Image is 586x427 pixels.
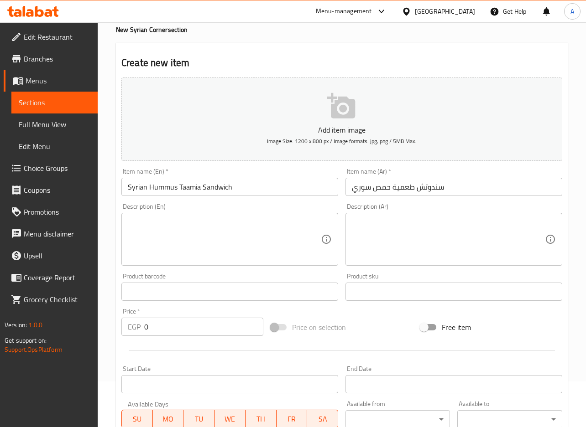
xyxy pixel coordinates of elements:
span: Image Size: 1200 x 800 px / Image formats: jpg, png / 5MB Max. [267,136,416,146]
div: [GEOGRAPHIC_DATA] [415,6,475,16]
input: Enter name Ar [345,178,562,196]
span: Coupons [24,185,90,195]
a: Edit Restaurant [4,26,98,48]
span: Edit Menu [19,141,90,152]
a: Edit Menu [11,135,98,157]
span: Menus [26,75,90,86]
p: EGP [128,321,141,332]
span: Get support on: [5,334,47,346]
span: Edit Restaurant [24,31,90,42]
input: Please enter price [144,318,263,336]
a: Support.OpsPlatform [5,344,63,355]
a: Menu disclaimer [4,223,98,245]
p: Add item image [136,124,548,135]
a: Coupons [4,179,98,201]
span: Free item [442,322,471,333]
a: Choice Groups [4,157,98,179]
span: Grocery Checklist [24,294,90,305]
span: A [570,6,574,16]
span: MO [157,412,180,426]
span: WE [218,412,242,426]
a: Upsell [4,245,98,267]
span: Menu disclaimer [24,228,90,239]
a: Branches [4,48,98,70]
span: Upsell [24,250,90,261]
a: Coverage Report [4,267,98,288]
a: Promotions [4,201,98,223]
span: Branches [24,53,90,64]
a: Menus [4,70,98,92]
input: Enter name En [121,178,338,196]
span: TH [249,412,273,426]
span: Coverage Report [24,272,90,283]
span: SU [126,412,149,426]
span: TU [187,412,211,426]
span: Choice Groups [24,163,90,174]
input: Please enter product barcode [121,283,338,301]
span: Sections [19,97,90,108]
a: Full Menu View [11,113,98,135]
span: FR [280,412,304,426]
a: Sections [11,92,98,113]
a: Grocery Checklist [4,288,98,310]
input: Please enter product sku [345,283,562,301]
span: Promotions [24,206,90,217]
h4: New Syrian Corner section [116,25,568,34]
div: Menu-management [316,6,372,17]
button: Add item imageImage Size: 1200 x 800 px / Image formats: jpg, png / 5MB Max. [121,77,562,161]
span: Full Menu View [19,119,90,130]
h2: Create new item [121,56,562,70]
span: Version: [5,319,27,331]
span: Price on selection [292,322,346,333]
span: SA [311,412,335,426]
span: 1.0.0 [28,319,42,331]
